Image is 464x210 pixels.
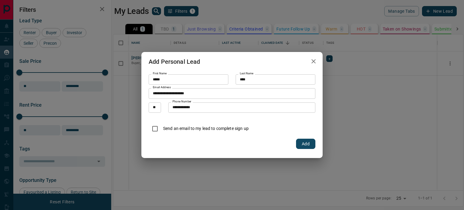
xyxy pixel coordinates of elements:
button: Add [296,139,315,149]
label: Phone Number [172,100,192,104]
p: Send an email to my lead to complete sign up [163,125,249,132]
label: Last Name [240,72,253,76]
h2: Add Personal Lead [141,52,208,71]
label: Email Address [153,86,171,89]
label: First Name [153,72,167,76]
